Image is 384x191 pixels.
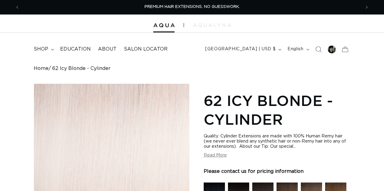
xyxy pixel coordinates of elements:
a: Education [56,42,94,56]
span: English [287,46,303,52]
a: Salon Locator [120,42,171,56]
button: Read More [204,153,227,158]
h1: 62 Icy Blonde - Cylinder [204,91,351,129]
button: English [284,44,311,55]
span: PREMIUM HAIR EXTENSIONS. NO GUESSWORK. [144,5,240,9]
img: aqualyna.com [193,23,231,27]
summary: Search [312,43,325,56]
button: Previous announcement [11,2,24,13]
span: shop [34,46,48,52]
a: Home [34,66,49,71]
p: Please contact us for pricing information [204,168,304,175]
div: Quality: Cylinder Extensions are made with 100% Human Remy hair (we never ever blend any syntheti... [204,134,351,149]
span: Salon Locator [124,46,168,52]
span: Education [60,46,91,52]
span: [GEOGRAPHIC_DATA] | USD $ [205,46,276,52]
a: About [94,42,120,56]
button: Next announcement [360,2,373,13]
span: 62 Icy Blonde - Cylinder [52,66,110,71]
img: Aqua Hair Extensions [153,23,175,28]
nav: breadcrumbs [34,66,351,71]
span: About [98,46,117,52]
button: [GEOGRAPHIC_DATA] | USD $ [202,44,284,55]
summary: shop [30,42,56,56]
